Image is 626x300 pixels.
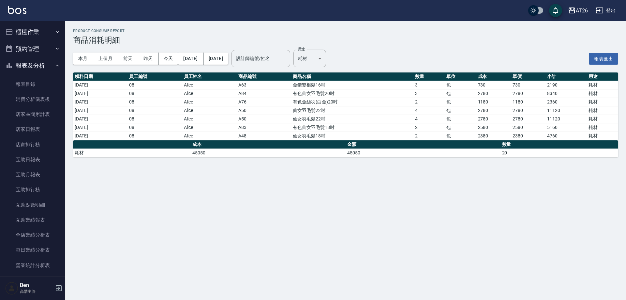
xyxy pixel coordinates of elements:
[3,137,63,152] a: 店家排行榜
[3,273,63,288] a: 營業項目月分析表
[291,106,413,115] td: 仙女羽毛髮22吋
[182,106,237,115] td: Alice
[3,213,63,228] a: 互助業績報表
[73,29,618,33] h2: Product Consume Report
[127,89,182,98] td: 08
[127,115,182,123] td: 08
[346,149,500,157] td: 45050
[291,123,413,132] td: 有色仙女羽毛髮18吋
[587,123,618,132] td: 耗材
[291,98,413,106] td: 有色金絲羽(白金)20吋
[476,106,511,115] td: 2780
[73,106,127,115] td: [DATE]
[476,89,511,98] td: 2780
[293,50,326,67] div: 耗材
[511,123,545,132] td: 2580
[93,53,118,65] button: 上個月
[565,4,590,17] button: AT26
[178,53,203,65] button: [DATE]
[545,106,587,115] td: 11120
[73,132,127,140] td: [DATE]
[545,98,587,106] td: 2360
[127,72,182,81] th: 員工編號
[182,89,237,98] td: Alice
[237,72,291,81] th: 商品編號
[545,132,587,140] td: 4760
[291,81,413,89] td: 金鑽雙棍髮16吋
[445,81,476,89] td: 包
[138,53,158,65] button: 昨天
[182,123,237,132] td: Alice
[545,72,587,81] th: 小計
[127,81,182,89] td: 08
[73,36,618,45] h3: 商品消耗明細
[511,72,545,81] th: 單價
[511,98,545,106] td: 1180
[476,115,511,123] td: 2780
[413,123,445,132] td: 2
[73,140,618,157] table: a dense table
[445,123,476,132] td: 包
[298,47,305,52] label: 用途
[445,115,476,123] td: 包
[545,123,587,132] td: 5160
[587,98,618,106] td: 耗材
[73,115,127,123] td: [DATE]
[511,106,545,115] td: 2780
[73,89,127,98] td: [DATE]
[182,98,237,106] td: Alice
[545,115,587,123] td: 11120
[3,107,63,122] a: 店家區間累計表
[73,81,127,89] td: [DATE]
[237,115,291,123] td: A50
[445,72,476,81] th: 單位
[511,81,545,89] td: 730
[203,53,228,65] button: [DATE]
[237,123,291,132] td: A83
[3,57,63,74] button: 報表及分析
[445,98,476,106] td: 包
[158,53,178,65] button: 今天
[182,132,237,140] td: Alice
[237,106,291,115] td: A50
[3,197,63,213] a: 互助點數明細
[291,115,413,123] td: 仙女羽毛髮22吋
[476,81,511,89] td: 730
[182,72,237,81] th: 員工姓名
[413,106,445,115] td: 4
[3,258,63,273] a: 營業統計分析表
[291,132,413,140] td: 仙女羽毛髮18吋
[476,123,511,132] td: 2580
[587,106,618,115] td: 耗材
[237,81,291,89] td: A63
[511,115,545,123] td: 2780
[5,282,18,295] img: Person
[476,72,511,81] th: 成本
[545,81,587,89] td: 2190
[413,98,445,106] td: 2
[127,98,182,106] td: 08
[73,53,93,65] button: 本月
[8,6,26,14] img: Logo
[587,132,618,140] td: 耗材
[413,81,445,89] td: 3
[413,89,445,98] td: 3
[182,115,237,123] td: Alice
[511,132,545,140] td: 2380
[3,152,63,167] a: 互助日報表
[118,53,138,65] button: 前天
[346,140,500,149] th: 金額
[3,167,63,182] a: 互助月報表
[237,132,291,140] td: A48
[3,92,63,107] a: 消費分析儀表板
[3,243,63,258] a: 每日業績分析表
[413,132,445,140] td: 2
[127,123,182,132] td: 08
[3,182,63,197] a: 互助排行榜
[73,72,127,81] th: 領料日期
[587,72,618,81] th: 用途
[191,140,346,149] th: 成本
[587,81,618,89] td: 耗材
[445,106,476,115] td: 包
[500,140,618,149] th: 數量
